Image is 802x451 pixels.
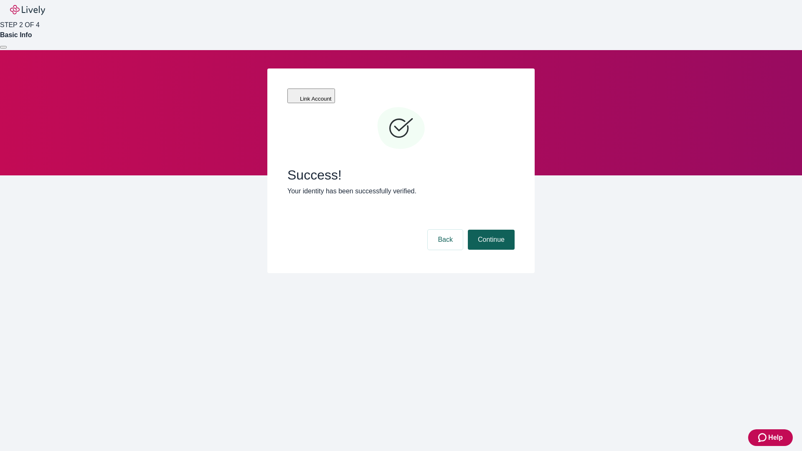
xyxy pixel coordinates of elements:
img: Lively [10,5,45,15]
button: Link Account [287,89,335,103]
button: Continue [468,230,515,250]
span: Success! [287,167,515,183]
svg: Zendesk support icon [758,433,768,443]
svg: Checkmark icon [376,104,426,154]
button: Zendesk support iconHelp [748,429,793,446]
p: Your identity has been successfully verified. [287,186,515,196]
span: Help [768,433,783,443]
button: Back [428,230,463,250]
